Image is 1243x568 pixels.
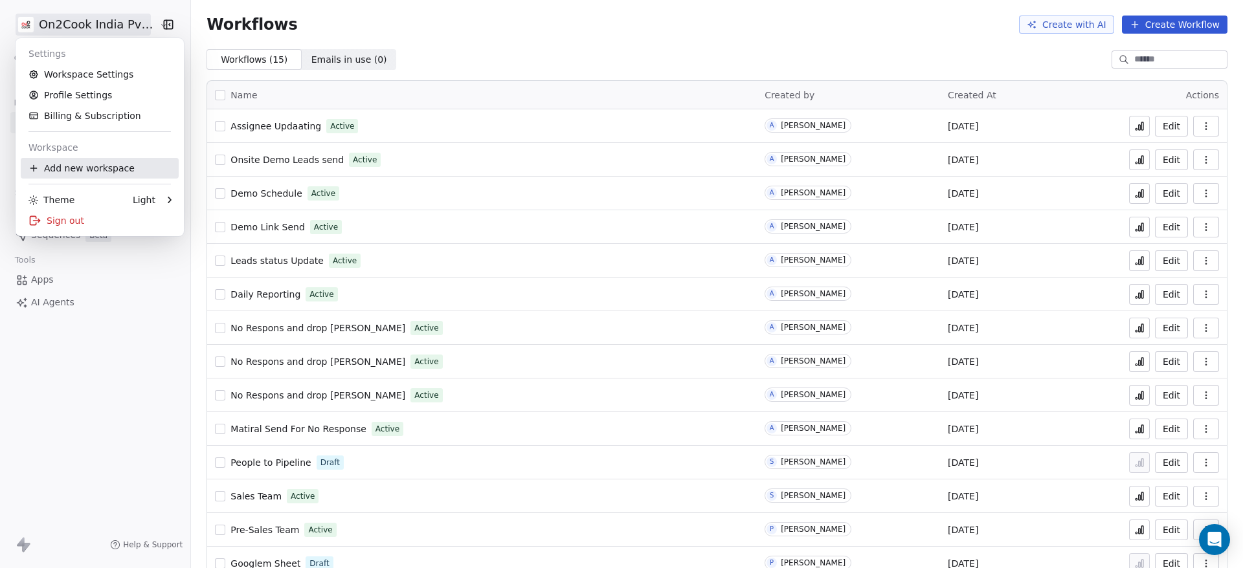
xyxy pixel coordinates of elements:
div: Settings [21,43,179,64]
div: Light [133,193,155,206]
div: Add new workspace [21,158,179,179]
a: Profile Settings [21,85,179,105]
div: Sign out [21,210,179,231]
a: Billing & Subscription [21,105,179,126]
div: Workspace [21,137,179,158]
a: Workspace Settings [21,64,179,85]
div: Theme [28,193,74,206]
